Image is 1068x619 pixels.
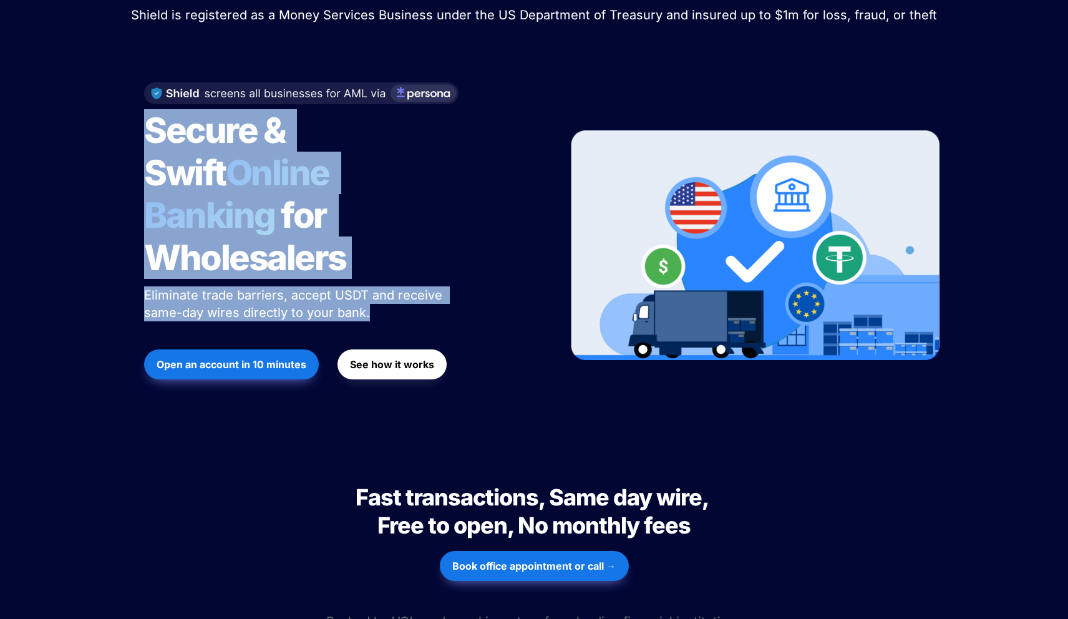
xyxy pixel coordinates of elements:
[452,560,616,572] strong: Book office appointment or call →
[440,545,629,587] a: Book office appointment or call →
[337,343,447,386] a: See how it works
[144,152,342,236] span: Online Banking
[350,358,434,371] strong: See how it works
[440,551,629,581] button: Book office appointment or call →
[131,7,937,22] span: Shield is registered as a Money Services Business under the US Department of Treasury and insured...
[144,349,319,379] button: Open an account in 10 minutes
[144,109,291,194] span: Secure & Swift
[144,288,446,320] span: Eliminate trade barriers, accept USDT and receive same-day wires directly to your bank.
[144,194,346,279] span: for Wholesalers
[144,343,319,386] a: Open an account in 10 minutes
[337,349,447,379] button: See how it works
[356,484,712,539] span: Fast transactions, Same day wire, Free to open, No monthly fees
[157,358,306,371] strong: Open an account in 10 minutes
